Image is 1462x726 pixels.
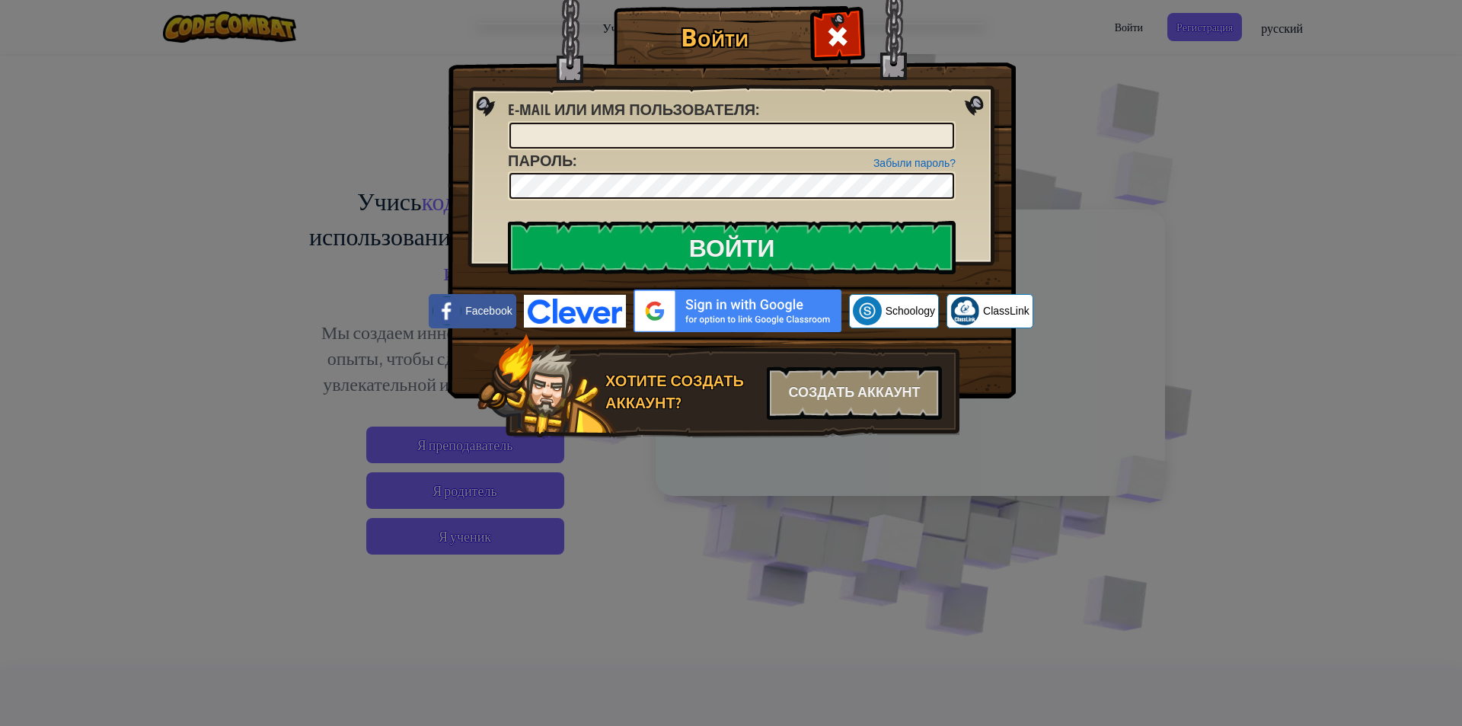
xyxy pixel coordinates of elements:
h1: Войти [618,24,812,50]
span: Пароль [508,150,573,171]
label: : [508,99,759,121]
label: : [508,150,576,172]
img: facebook_small.png [433,296,461,325]
input: Войти [508,221,956,274]
img: clever-logo-blue.png [524,295,626,328]
span: E-mail или имя пользователя [508,99,755,120]
img: gplus_sso_button2.svg [634,289,841,332]
a: Забыли пароль? [873,157,956,169]
img: classlink-logo-small.png [950,296,979,325]
span: ClassLink [983,303,1029,318]
div: Хотите создать аккаунт? [605,370,758,414]
img: schoology.png [853,296,882,325]
div: Создать аккаунт [767,366,942,420]
span: Facebook [465,303,512,318]
span: Schoology [886,303,935,318]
